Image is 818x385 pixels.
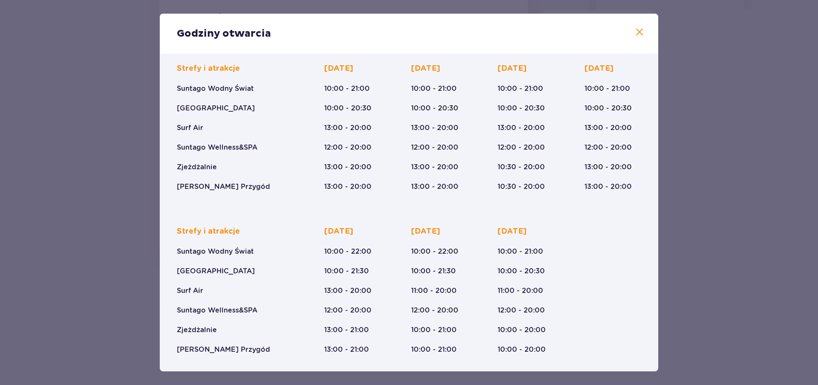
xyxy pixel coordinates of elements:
[177,84,254,93] p: Suntago Wodny Świat
[177,325,217,335] p: Zjeżdżalnie
[411,143,458,152] p: 12:00 - 20:00
[585,84,630,93] p: 10:00 - 21:00
[324,64,353,74] p: [DATE]
[498,345,546,354] p: 10:00 - 20:00
[498,182,545,191] p: 10:30 - 20:00
[411,306,458,315] p: 12:00 - 20:00
[411,64,440,74] p: [DATE]
[324,266,369,276] p: 10:00 - 21:30
[177,266,255,276] p: [GEOGRAPHIC_DATA]
[498,306,545,315] p: 12:00 - 20:00
[177,182,270,191] p: [PERSON_NAME] Przygód
[498,123,545,133] p: 13:00 - 20:00
[177,27,271,40] p: Godziny otwarcia
[177,162,217,172] p: Zjeżdżalnie
[177,345,270,354] p: [PERSON_NAME] Przygód
[177,247,254,256] p: Suntago Wodny Świat
[498,286,543,295] p: 11:00 - 20:00
[324,286,372,295] p: 13:00 - 20:00
[498,104,545,113] p: 10:00 - 20:30
[324,182,372,191] p: 13:00 - 20:00
[585,104,632,113] p: 10:00 - 20:30
[498,162,545,172] p: 10:30 - 20:00
[411,325,457,335] p: 10:00 - 21:00
[585,123,632,133] p: 13:00 - 20:00
[177,306,257,315] p: Suntago Wellness&SPA
[411,266,456,276] p: 10:00 - 21:30
[411,182,458,191] p: 13:00 - 20:00
[177,104,255,113] p: [GEOGRAPHIC_DATA]
[411,226,440,237] p: [DATE]
[177,286,203,295] p: Surf Air
[411,345,457,354] p: 10:00 - 21:00
[324,84,370,93] p: 10:00 - 21:00
[324,104,372,113] p: 10:00 - 20:30
[177,64,240,74] p: Strefy i atrakcje
[411,162,458,172] p: 13:00 - 20:00
[585,64,613,74] p: [DATE]
[498,325,546,335] p: 10:00 - 20:00
[411,84,457,93] p: 10:00 - 21:00
[498,266,545,276] p: 10:00 - 20:30
[585,143,632,152] p: 12:00 - 20:00
[498,226,527,237] p: [DATE]
[411,247,458,256] p: 10:00 - 22:00
[177,143,257,152] p: Suntago Wellness&SPA
[498,143,545,152] p: 12:00 - 20:00
[177,226,240,237] p: Strefy i atrakcje
[498,247,543,256] p: 10:00 - 21:00
[324,162,372,172] p: 13:00 - 20:00
[324,226,353,237] p: [DATE]
[585,162,632,172] p: 13:00 - 20:00
[177,123,203,133] p: Surf Air
[498,64,527,74] p: [DATE]
[324,247,372,256] p: 10:00 - 22:00
[585,182,632,191] p: 13:00 - 20:00
[324,325,369,335] p: 13:00 - 21:00
[324,345,369,354] p: 13:00 - 21:00
[324,143,372,152] p: 12:00 - 20:00
[324,123,372,133] p: 13:00 - 20:00
[411,123,458,133] p: 13:00 - 20:00
[411,104,458,113] p: 10:00 - 20:30
[324,306,372,315] p: 12:00 - 20:00
[411,286,457,295] p: 11:00 - 20:00
[498,84,543,93] p: 10:00 - 21:00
